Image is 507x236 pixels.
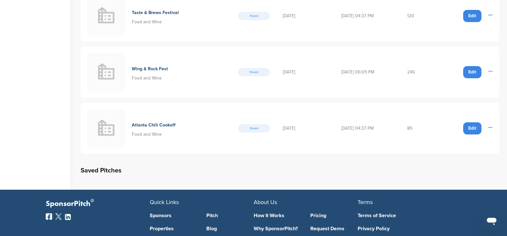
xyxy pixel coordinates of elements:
a: Buildingmissing Atlanta Chili Cookoff Food and Wine [87,109,225,148]
td: [DATE] 06:09 PM [335,47,401,98]
td: [DATE] 04:37 PM [335,103,401,154]
span: Quick Links [150,199,179,206]
img: Facebook [46,213,52,220]
a: How It Works [254,213,301,218]
span: Food and Wine [132,132,162,137]
h4: Taste & Brews Festival [132,9,179,16]
a: Edit [463,10,481,22]
h2: Saved Pitches [81,165,499,176]
a: Properties [150,226,197,231]
img: Buildingmissing [87,109,125,148]
span: Posted [238,124,270,133]
span: Terms [358,199,373,206]
td: [DATE] [276,103,335,154]
span: Posted [238,12,270,20]
span: ® [91,197,94,205]
a: Pricing [310,213,358,218]
p: SponsorPitch [46,199,150,209]
a: Terms of Service [358,213,452,218]
a: Blog [206,226,254,231]
img: Buildingmissing [87,53,125,91]
img: Twitter [55,213,62,220]
a: Sponsors [150,213,197,218]
h4: Wing & Rock Fest [132,65,168,72]
td: 89 [401,103,438,154]
td: [DATE] [276,47,335,98]
span: Food and Wine [132,19,162,25]
a: Why SponsorPitch? [254,226,301,231]
td: 246 [401,47,438,98]
a: Edit [463,66,481,78]
span: Food and Wine [132,75,162,81]
a: Buildingmissing Wing & Rock Fest Food and Wine [87,53,225,91]
a: Pitch [206,213,254,218]
h4: Atlanta Chili Cookoff [132,122,176,129]
a: Edit [463,122,481,134]
span: Posted [238,68,270,76]
a: Privacy Policy [358,226,452,231]
span: About Us [254,199,277,206]
a: Request Demo [310,226,358,231]
iframe: Button to launch messaging window [481,210,502,231]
